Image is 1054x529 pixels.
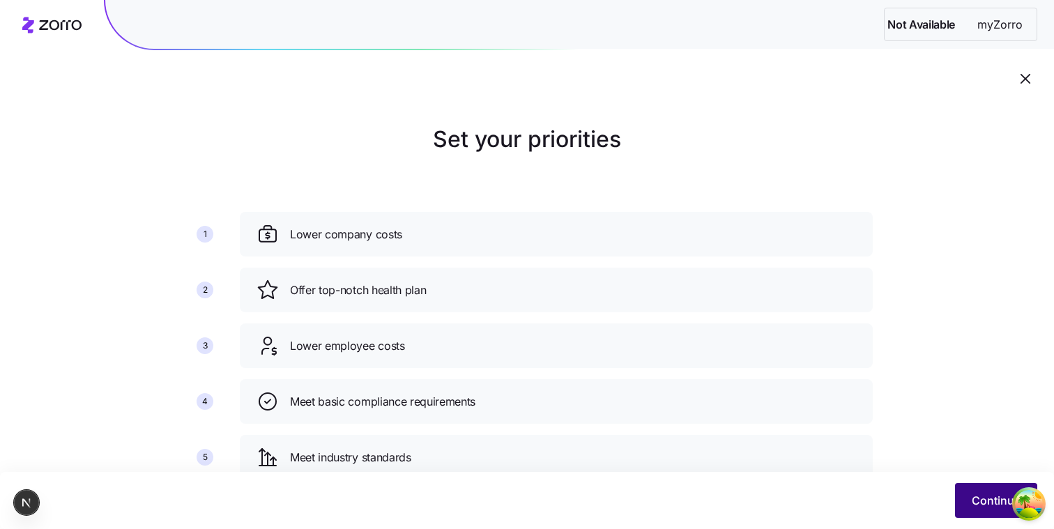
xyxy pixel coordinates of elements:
[240,379,873,424] div: Meet basic compliance requirements
[197,226,213,243] div: 1
[197,337,213,354] div: 3
[290,393,475,411] span: Meet basic compliance requirements
[972,492,1021,509] span: Continue
[966,16,1034,33] span: myZorro
[290,337,405,355] span: Lower employee costs
[240,212,873,256] div: Lower company costs
[197,393,213,410] div: 4
[240,323,873,368] div: Lower employee costs
[197,282,213,298] div: 2
[1015,490,1043,518] button: Open Tanstack query devtools
[240,435,873,480] div: Meet industry standards
[290,449,411,466] span: Meet industry standards
[290,282,426,299] span: Offer top-notch health plan
[290,226,402,243] span: Lower company costs
[181,123,873,156] h1: Set your priorities
[197,449,213,466] div: 5
[887,16,955,33] span: Not Available
[955,483,1037,518] button: Continue
[240,268,873,312] div: Offer top-notch health plan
